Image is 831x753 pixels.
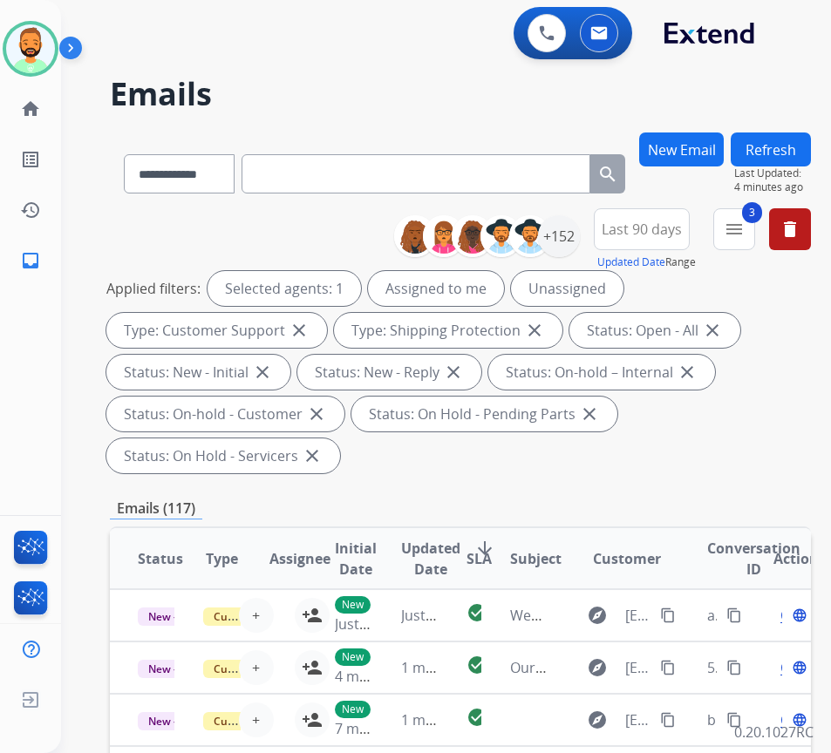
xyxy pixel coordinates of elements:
button: + [239,598,274,633]
mat-icon: explore [587,657,608,678]
mat-icon: close [677,362,698,383]
button: Last 90 days [594,208,690,250]
span: + [252,605,260,626]
div: Status: New - Initial [106,355,290,390]
div: Status: On-hold – Internal [488,355,715,390]
p: Applied filters: [106,278,201,299]
span: Status [138,548,183,569]
span: Customer Support [203,712,317,730]
span: Updated Date [401,538,460,580]
mat-icon: check_circle [467,655,487,675]
mat-icon: content_copy [660,660,676,675]
mat-icon: explore [587,605,608,626]
span: Customer [593,548,661,569]
mat-icon: inbox [20,250,41,271]
p: New [335,596,371,614]
mat-icon: close [443,362,464,383]
mat-icon: delete [780,219,800,240]
span: Oura Ring [510,658,576,677]
div: Type: Customer Support [106,313,327,348]
span: New - Initial [138,607,219,626]
span: 3 [742,202,762,223]
button: + [239,650,274,685]
span: Conversation ID [707,538,800,580]
span: Customer Support [203,607,317,626]
button: Updated Date [597,255,665,269]
span: SLA [467,548,492,569]
th: Action [746,528,811,589]
button: New Email [639,132,724,166]
div: Status: New - Reply [297,355,481,390]
span: Last Updated: [734,166,811,180]
div: Status: Open - All [569,313,740,348]
mat-icon: language [792,607,807,623]
mat-icon: close [252,362,273,383]
button: + [239,702,274,737]
div: Selected agents: 1 [208,271,361,306]
mat-icon: content_copy [660,607,676,623]
mat-icon: home [20,98,41,119]
div: Status: On Hold - Servicers [106,438,340,473]
mat-icon: close [702,320,723,341]
span: New - Initial [138,660,219,678]
div: +152 [538,215,580,257]
span: New - Initial [138,712,219,730]
p: Emails (117) [110,498,202,519]
p: 0.20.1027RC [734,722,814,743]
span: 1 minute ago [401,658,487,677]
span: Subject [510,548,562,569]
mat-icon: check_circle [467,707,487,728]
mat-icon: person_add [302,605,323,626]
mat-icon: close [289,320,310,341]
span: Initial Date [335,538,377,580]
mat-icon: arrow_downward [474,538,495,559]
span: Open [780,709,816,730]
mat-icon: person_add [302,657,323,678]
h2: Emails [110,77,789,112]
p: New [335,648,371,666]
span: Last 90 days [602,226,682,233]
mat-icon: list_alt [20,149,41,170]
mat-icon: person_add [302,709,323,730]
mat-icon: check_circle [467,602,487,623]
mat-icon: content_copy [726,712,742,728]
span: Customer Support [203,660,317,678]
div: Assigned to me [368,271,504,306]
button: 3 [713,208,755,250]
span: [EMAIL_ADDRESS][DOMAIN_NAME] [625,709,651,730]
span: Assignee [269,548,330,569]
mat-icon: language [792,712,807,728]
p: New [335,701,371,718]
mat-icon: content_copy [726,660,742,675]
mat-icon: content_copy [726,607,742,623]
mat-icon: content_copy [660,712,676,728]
div: Type: Shipping Protection [334,313,562,348]
mat-icon: close [579,404,600,424]
span: Just now [401,606,457,625]
span: 4 minutes ago [335,667,428,686]
span: Just now [335,614,391,634]
mat-icon: explore [587,709,608,730]
mat-icon: close [302,445,323,466]
mat-icon: close [524,320,545,341]
span: Range [597,254,696,269]
span: Type [206,548,238,569]
div: Status: On-hold - Customer [106,397,344,431]
span: + [252,709,260,730]
mat-icon: close [306,404,327,424]
mat-icon: menu [724,219,745,240]
span: [EMAIL_ADDRESS][PERSON_NAME][DOMAIN_NAME] [625,657,651,678]
span: 7 minutes ago [335,719,428,738]
mat-icon: history [20,200,41,220]
img: avatar [6,24,55,73]
span: 4 minutes ago [734,180,811,194]
mat-icon: search [597,164,618,185]
span: Open [780,605,816,626]
span: [EMAIL_ADDRESS][DOMAIN_NAME] [625,605,651,626]
mat-icon: language [792,660,807,675]
div: Status: On Hold - Pending Parts [351,397,617,431]
button: Refresh [731,132,811,166]
span: Open [780,657,816,678]
span: 1 minute ago [401,710,487,729]
span: + [252,657,260,678]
